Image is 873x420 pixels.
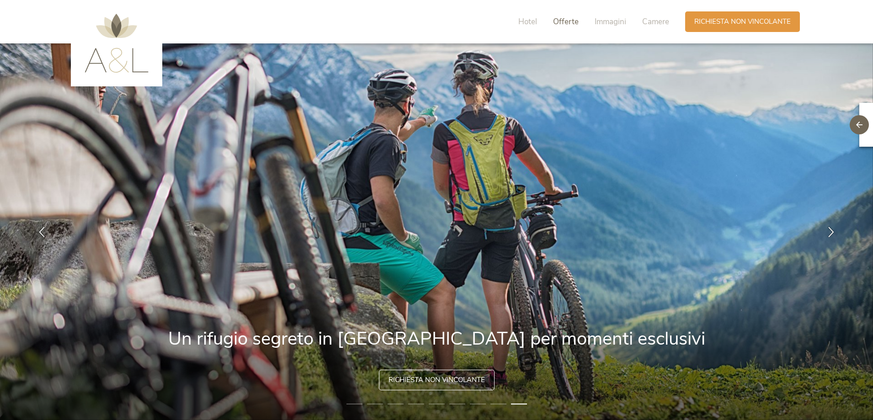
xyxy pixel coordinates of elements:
span: Richiesta non vincolante [389,375,485,385]
span: Hotel [518,16,537,27]
span: Richiesta non vincolante [694,17,791,27]
img: AMONTI & LUNARIS Wellnessresort [85,14,149,73]
span: Offerte [553,16,579,27]
span: Camere [642,16,669,27]
span: Immagini [595,16,626,27]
